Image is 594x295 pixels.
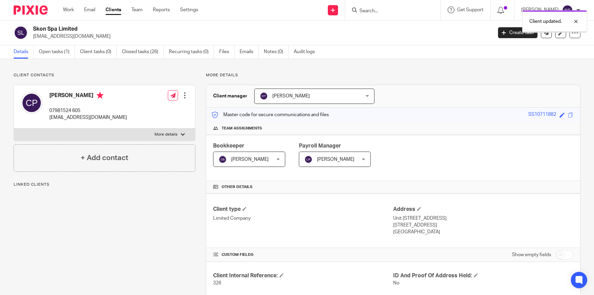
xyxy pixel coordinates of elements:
[317,157,354,162] span: [PERSON_NAME]
[84,6,95,13] a: Email
[80,45,117,59] a: Client tasks (0)
[512,251,551,258] label: Show empty fields
[222,184,253,190] span: Other details
[131,6,143,13] a: Team
[393,229,573,235] p: [GEOGRAPHIC_DATA]
[81,153,128,163] h4: + Add contact
[562,5,573,16] img: svg%3E
[49,92,127,100] h4: [PERSON_NAME]
[14,5,48,15] img: Pixie
[529,18,562,25] p: Client updated.
[260,92,268,100] img: svg%3E
[240,45,259,59] a: Emails
[213,143,244,149] span: Bookkeeper
[264,45,289,59] a: Notes (0)
[169,45,214,59] a: Recurring tasks (0)
[97,92,103,99] i: Primary
[14,73,195,78] p: Client contacts
[213,206,393,213] h4: Client type
[211,111,329,118] p: Master code for secure communications and files
[498,27,537,38] a: Create task
[213,215,393,222] p: Limited Company
[393,272,573,279] h4: ID And Proof Of Address Held:
[528,111,556,119] div: SS10711882
[222,126,262,131] span: Team assignments
[272,94,310,98] span: [PERSON_NAME]
[33,26,397,33] h2: Skon Spa Limited
[39,45,75,59] a: Open tasks (1)
[14,182,195,187] p: Linked clients
[231,157,269,162] span: [PERSON_NAME]
[393,222,573,229] p: [STREET_ADDRESS]
[213,93,247,99] h3: Client manager
[63,6,74,13] a: Work
[219,155,227,164] img: svg%3E
[219,45,235,59] a: Files
[49,114,127,121] p: [EMAIL_ADDRESS][DOMAIN_NAME]
[213,281,221,285] span: 326
[49,107,127,114] p: 07981524 605
[14,26,28,40] img: svg%3E
[304,155,312,164] img: svg%3E
[299,143,341,149] span: Payroll Manager
[33,33,488,40] p: [EMAIL_ADDRESS][DOMAIN_NAME]
[213,272,393,279] h4: Client Internal Reference:
[393,281,399,285] span: No
[213,252,393,258] h4: CUSTOM FIELDS
[155,132,177,137] p: More details
[21,92,43,114] img: svg%3E
[180,6,198,13] a: Settings
[14,45,34,59] a: Details
[206,73,580,78] p: More details
[122,45,164,59] a: Closed tasks (26)
[294,45,320,59] a: Audit logs
[153,6,170,13] a: Reports
[393,206,573,213] h4: Address
[393,215,573,222] p: Unit [STREET_ADDRESS]
[106,6,121,13] a: Clients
